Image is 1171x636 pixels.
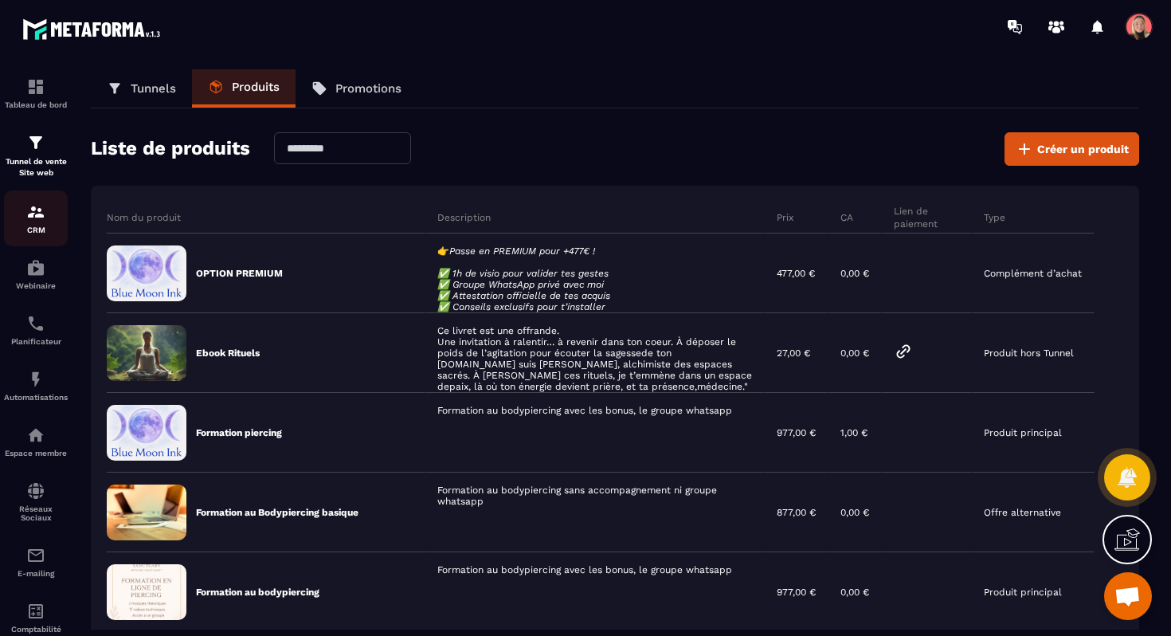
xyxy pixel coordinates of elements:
p: Webinaire [4,281,68,290]
img: scheduler [26,314,45,333]
p: Description [437,211,491,224]
p: Produit hors Tunnel [984,347,1074,359]
img: formation [26,202,45,222]
p: Prix [777,211,793,224]
img: formation [26,133,45,152]
button: Créer un produit [1005,132,1139,166]
p: Offre alternative [984,507,1061,518]
p: Type [984,211,1005,224]
img: 5bb3e8e96f05638123f186117f92f0b6.png [107,325,186,381]
a: Tunnels [91,69,192,108]
p: Complément d’achat [984,268,1082,279]
img: logo [22,14,166,44]
p: Nom du produit [107,211,181,224]
p: CA [840,211,853,224]
img: 0e4727ee62fb19e3c5478a19aeac4ce2.png [107,245,186,301]
img: email [26,546,45,565]
img: formation [26,77,45,96]
img: automations [26,258,45,277]
a: formationformationTableau de bord [4,65,68,121]
p: Comptabilité [4,625,68,634]
p: Planificateur [4,337,68,346]
p: Tunnel de vente Site web [4,156,68,179]
a: automationsautomationsEspace membre [4,414,68,469]
a: emailemailE-mailing [4,534,68,590]
p: Tunnels [131,81,176,96]
img: social-network [26,481,45,501]
img: 946c5c59bb808057e42424f9e54fa421.png [107,405,186,461]
p: Produit principal [984,587,1062,598]
p: OPTION PREMIUM [196,267,283,280]
p: Automatisations [4,393,68,402]
p: Formation au bodypiercing [196,586,319,599]
img: 5aa9dfa6d8aa41dea3289d55d4655fef.png [107,564,186,620]
a: formationformationTunnel de vente Site web [4,121,68,190]
p: Formation piercing [196,426,282,439]
p: Lien de paiement [894,205,959,230]
p: Espace membre [4,449,68,457]
p: Produits [232,80,280,94]
div: Ouvrir le chat [1104,572,1152,620]
a: automationsautomationsAutomatisations [4,358,68,414]
p: CRM [4,226,68,234]
p: Réseaux Sociaux [4,504,68,522]
p: Ebook Rituels [196,347,260,359]
p: Tableau de bord [4,100,68,109]
img: automations [26,370,45,389]
p: Produit principal [984,427,1062,438]
img: automations [26,426,45,445]
h2: Liste de produits [91,132,250,166]
p: Formation au Bodypiercing basique [196,506,358,519]
a: schedulerschedulerPlanificateur [4,302,68,358]
a: social-networksocial-networkRéseaux Sociaux [4,469,68,534]
a: formationformationCRM [4,190,68,246]
a: automationsautomationsWebinaire [4,246,68,302]
a: Produits [192,69,296,108]
p: E-mailing [4,569,68,578]
img: formation-default-image.91678625.jpeg [107,485,186,540]
img: accountant [26,602,45,621]
a: Promotions [296,69,417,108]
p: Promotions [335,81,401,96]
span: Créer un produit [1037,141,1129,157]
